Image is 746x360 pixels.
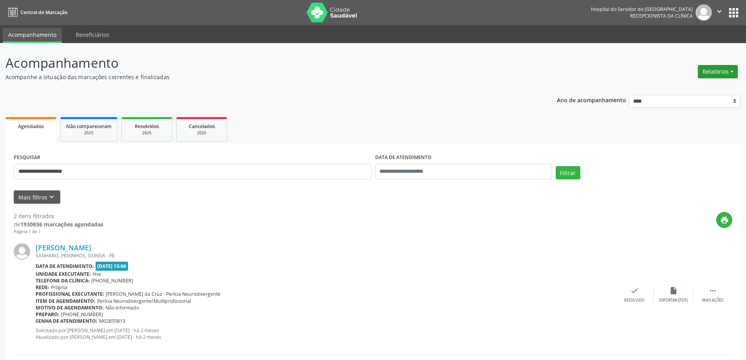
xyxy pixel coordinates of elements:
button: Filtrar [556,166,580,179]
span: Cancelados [189,123,215,130]
span: Não compareceram [66,123,112,130]
p: Solicitado por [PERSON_NAME] em [DATE] - há 2 meses Atualizado por [PERSON_NAME] em [DATE] - há 2... [36,327,615,340]
button:  [712,4,727,21]
button: Mais filtroskeyboard_arrow_down [14,190,60,204]
b: Unidade executante: [36,271,91,277]
div: SANHARO, PEIXINHOS, OLINDA - PE [36,252,615,259]
div: Resolvido [624,298,644,303]
b: Rede: [36,284,49,291]
strong: 1930836 marcações agendadas [20,221,103,228]
b: Telefone da clínica: [36,277,90,284]
b: Profissional executante: [36,291,104,297]
button: Relatórios [698,65,738,78]
button: apps [727,6,741,20]
i: check [630,286,639,295]
span: Não informado [105,304,139,311]
div: Página 1 de 1 [14,228,103,235]
b: Item de agendamento: [36,298,96,304]
a: [PERSON_NAME] [36,243,91,252]
span: [DATE] 13:00 [96,262,128,271]
span: [PERSON_NAME] da Cruz - Perícia Neurodivergente [106,291,220,297]
div: de [14,220,103,228]
img: img [695,4,712,21]
span: Perícia Neurodivergente/Multiprofissional [97,298,191,304]
div: 2025 [127,130,166,136]
p: Acompanhamento [5,53,520,73]
b: Preparo: [36,311,60,318]
i: keyboard_arrow_down [47,193,56,201]
b: Senha de atendimento: [36,318,98,324]
span: [PHONE_NUMBER] [91,277,133,284]
i: print [720,216,729,224]
span: Hse [92,271,101,277]
a: Acompanhamento [3,28,62,43]
p: Ano de acompanhamento [557,95,626,105]
i: insert_drive_file [669,286,678,295]
span: Central de Marcação [20,9,67,16]
span: M02859813 [99,318,125,324]
span: Própria [51,284,67,291]
label: PESQUISAR [14,152,40,164]
span: Agendados [18,123,44,130]
span: [PHONE_NUMBER] [61,311,103,318]
div: 2 itens filtrados [14,212,103,220]
p: Acompanhe a situação das marcações correntes e finalizadas [5,73,520,81]
a: Central de Marcação [5,6,67,19]
div: 2025 [182,130,221,136]
i:  [708,286,717,295]
div: Exportar (PDF) [659,298,688,303]
div: Hospital do Servidor do [GEOGRAPHIC_DATA] [591,6,693,13]
span: Resolvidos [135,123,159,130]
b: Data de atendimento: [36,263,94,270]
div: 2025 [66,130,112,136]
i:  [715,7,724,16]
img: img [14,243,30,260]
span: Recepcionista da clínica [630,13,693,19]
div: Mais ações [702,298,723,303]
button: print [716,212,732,228]
label: DATA DE ATENDIMENTO [375,152,432,164]
a: Beneficiários [70,28,115,42]
b: Motivo de agendamento: [36,304,104,311]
